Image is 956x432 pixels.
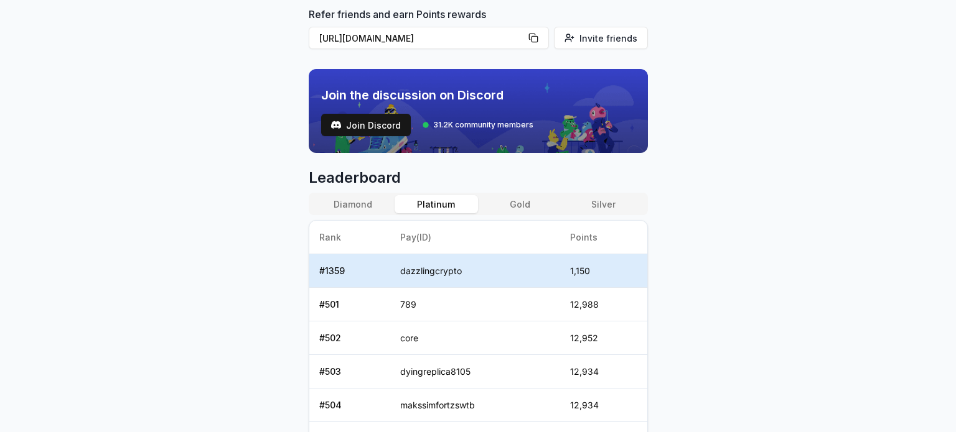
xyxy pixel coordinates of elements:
[554,27,648,49] button: Invite friends
[560,221,647,254] th: Points
[309,355,391,388] td: # 503
[321,86,533,104] span: Join the discussion on Discord
[346,119,401,132] span: Join Discord
[561,195,645,213] button: Silver
[321,114,411,136] button: Join Discord
[309,7,648,54] div: Refer friends and earn Points rewards
[478,195,561,213] button: Gold
[579,32,637,45] span: Invite friends
[560,321,647,355] td: 12,952
[390,288,560,321] td: 789
[390,321,560,355] td: core
[311,195,395,213] button: Diamond
[309,254,391,288] td: # 1359
[321,114,411,136] a: testJoin Discord
[560,355,647,388] td: 12,934
[309,288,391,321] td: # 501
[309,168,648,188] span: Leaderboard
[560,288,647,321] td: 12,988
[433,120,533,130] span: 31.2K community members
[309,27,549,49] button: [URL][DOMAIN_NAME]
[560,254,647,288] td: 1,150
[390,355,560,388] td: dyingreplica8105
[309,221,391,254] th: Rank
[309,321,391,355] td: # 502
[390,388,560,422] td: makssimfortzswtb
[390,221,560,254] th: Pay(ID)
[309,388,391,422] td: # 504
[395,195,478,213] button: Platinum
[331,120,341,130] img: test
[309,69,648,153] img: discord_banner
[390,254,560,288] td: dazzlingcrypto
[560,388,647,422] td: 12,934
